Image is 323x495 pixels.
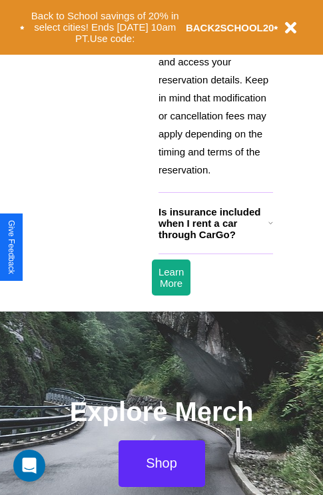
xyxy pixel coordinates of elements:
b: BACK2SCHOOL20 [186,22,274,33]
h2: Explore Merch [70,384,254,440]
h3: Is insurance included when I rent a car through CarGo? [159,206,268,240]
button: Learn More [152,260,190,296]
div: Give Feedback [7,220,16,274]
div: Open Intercom Messenger [13,450,45,482]
a: Shop [119,440,205,487]
button: Back to School savings of 20% in select cities! Ends [DATE] 10am PT.Use code: [25,7,186,48]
